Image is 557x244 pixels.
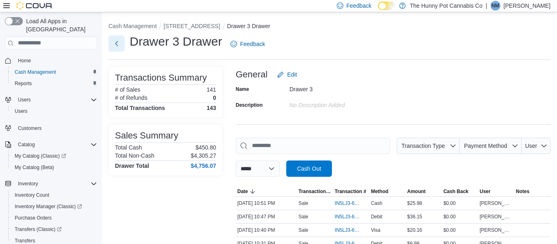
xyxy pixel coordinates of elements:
[18,180,38,187] span: Inventory
[11,106,31,116] a: Users
[11,67,97,77] span: Cash Management
[15,153,66,159] span: My Catalog (Classic)
[464,143,507,149] span: Payment Method
[8,162,100,173] button: My Catalog (Beta)
[11,224,97,234] span: Transfers (Classic)
[525,143,537,149] span: User
[236,212,297,222] div: [DATE] 10:47 PM
[11,151,69,161] a: My Catalog (Classic)
[18,57,31,64] span: Home
[115,95,147,101] h6: # of Refunds
[164,23,220,29] button: [STREET_ADDRESS]
[11,213,97,223] span: Purchase Orders
[15,56,34,66] a: Home
[442,198,478,208] div: $0.00
[11,190,97,200] span: Inventory Count
[8,106,100,117] button: Users
[236,187,297,196] button: Date
[15,140,38,149] button: Catalog
[2,55,100,66] button: Home
[11,202,85,211] a: Inventory Manager (Classic)
[15,80,32,87] span: Reports
[371,188,389,195] span: Method
[410,1,482,11] p: The Hunny Pot Cannabis Co
[297,187,333,196] button: Transaction Type
[397,138,460,154] button: Transaction Type
[15,226,62,233] span: Transfers (Classic)
[11,79,97,88] span: Reports
[16,2,53,10] img: Cova
[207,86,216,93] p: 141
[227,36,268,52] a: Feedback
[236,198,297,208] div: [DATE] 10:51 PM
[11,106,97,116] span: Users
[480,213,513,220] span: [PERSON_NAME]
[8,224,100,235] a: Transfers (Classic)
[286,160,332,177] button: Cash Out
[236,86,249,92] label: Name
[2,139,100,150] button: Catalog
[11,67,59,77] a: Cash Management
[371,213,382,220] span: Debit
[108,23,157,29] button: Cash Management
[290,83,399,92] div: Drawer 3
[15,203,82,210] span: Inventory Manager (Classic)
[11,151,97,161] span: My Catalog (Classic)
[8,189,100,201] button: Inventory Count
[8,78,100,89] button: Reports
[378,2,395,10] input: Dark Mode
[240,40,265,48] span: Feedback
[442,187,478,196] button: Cash Back
[407,200,422,207] span: $25.98
[15,123,97,133] span: Customers
[15,95,97,105] span: Users
[11,163,57,172] a: My Catalog (Beta)
[8,150,100,162] a: My Catalog (Classic)
[11,190,53,200] a: Inventory Count
[191,152,216,159] p: $4,305.27
[115,73,207,83] h3: Transactions Summary
[15,123,45,133] a: Customers
[15,179,41,189] button: Inventory
[516,188,529,195] span: Notes
[347,2,371,10] span: Feedback
[18,97,31,103] span: Users
[23,17,97,33] span: Load All Apps in [GEOGRAPHIC_DATA]
[333,187,369,196] button: Transaction #
[191,163,216,169] h4: $4,756.07
[298,213,308,220] p: Sale
[2,122,100,134] button: Customers
[15,237,35,244] span: Transfers
[236,138,390,154] input: This is a search bar. As you type, the results lower in the page will automatically filter.
[15,192,49,198] span: Inventory Count
[480,200,513,207] span: [PERSON_NAME]
[335,212,368,222] button: IN5LJ3-6146784
[492,1,500,11] span: NM
[15,108,27,114] span: Users
[213,95,216,101] p: 0
[207,105,216,111] h4: 143
[407,213,422,220] span: $36.15
[514,187,550,196] button: Notes
[335,213,360,220] span: IN5LJ3-6146784
[369,187,406,196] button: Method
[443,188,468,195] span: Cash Back
[115,163,149,169] h4: Drawer Total
[15,179,97,189] span: Inventory
[407,227,422,233] span: $20.16
[486,1,487,11] p: |
[115,105,165,111] h4: Total Transactions
[15,69,56,75] span: Cash Management
[18,141,35,148] span: Catalog
[2,94,100,106] button: Users
[236,225,297,235] div: [DATE] 10:40 PM
[11,163,97,172] span: My Catalog (Beta)
[227,23,270,29] button: Drawer 3 Drawer
[504,1,550,11] p: [PERSON_NAME]
[195,144,216,151] p: $450.80
[371,200,382,207] span: Cash
[11,79,35,88] a: Reports
[115,144,142,151] h6: Total Cash
[287,70,297,79] span: Edit
[460,138,522,154] button: Payment Method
